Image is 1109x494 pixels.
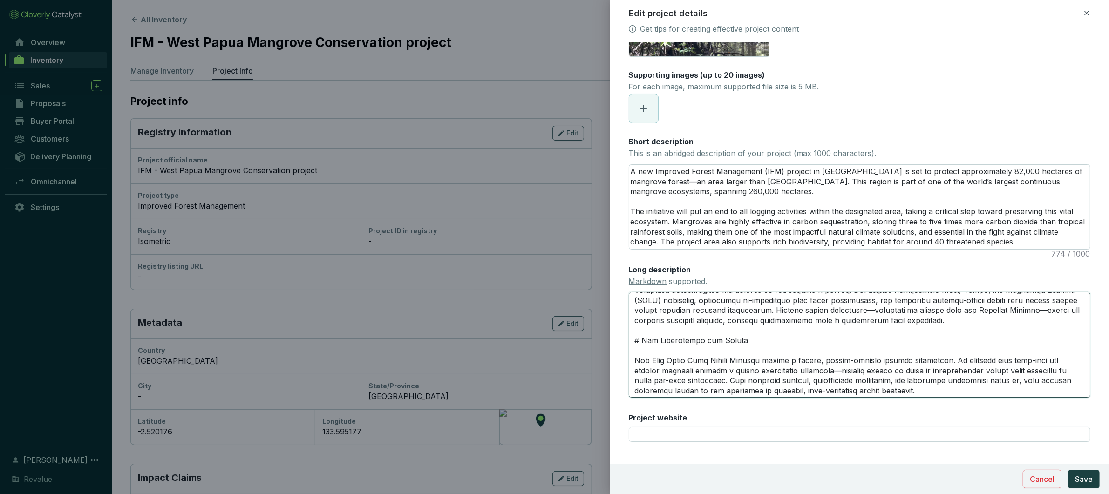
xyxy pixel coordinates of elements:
a: Markdown [629,277,667,286]
textarea: A new Improved Forest Management (IFM) project in [GEOGRAPHIC_DATA] is set to protect approximate... [629,165,1090,249]
span: Save [1075,474,1093,485]
p: For each image, maximum supported file size is 5 MB. [629,82,819,92]
a: Get tips for creating effective project content [640,23,799,34]
label: Short description [629,136,694,147]
span: Cancel [1030,474,1055,485]
button: Save [1068,470,1100,488]
textarea: # Loremip Dolorsitamet Consec Adip Elits’d eiusmodt incidid utlabor etdolor mag aliq enim 66 admi... [629,292,1090,398]
p: This is an abridged description of your project (max 1000 characters). [629,149,877,159]
label: Project website [629,413,687,423]
span: supported. [629,277,708,286]
h2: Edit project details [629,7,708,20]
label: Supporting images (up to 20 images) [629,70,765,80]
label: Long description [629,264,691,275]
button: Cancel [1023,470,1061,488]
